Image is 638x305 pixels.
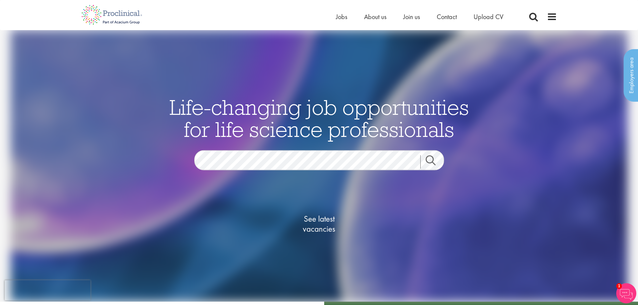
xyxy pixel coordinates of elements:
[5,280,90,300] iframe: reCAPTCHA
[10,30,628,302] img: candidate home
[474,12,503,21] a: Upload CV
[286,214,353,234] span: See latest vacancies
[336,12,347,21] a: Jobs
[403,12,420,21] a: Join us
[420,155,449,169] a: Job search submit button
[364,12,386,21] a: About us
[169,94,469,143] span: Life-changing job opportunities for life science professionals
[616,283,622,289] span: 1
[286,187,353,261] a: See latestvacancies
[437,12,457,21] a: Contact
[616,283,636,303] img: Chatbot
